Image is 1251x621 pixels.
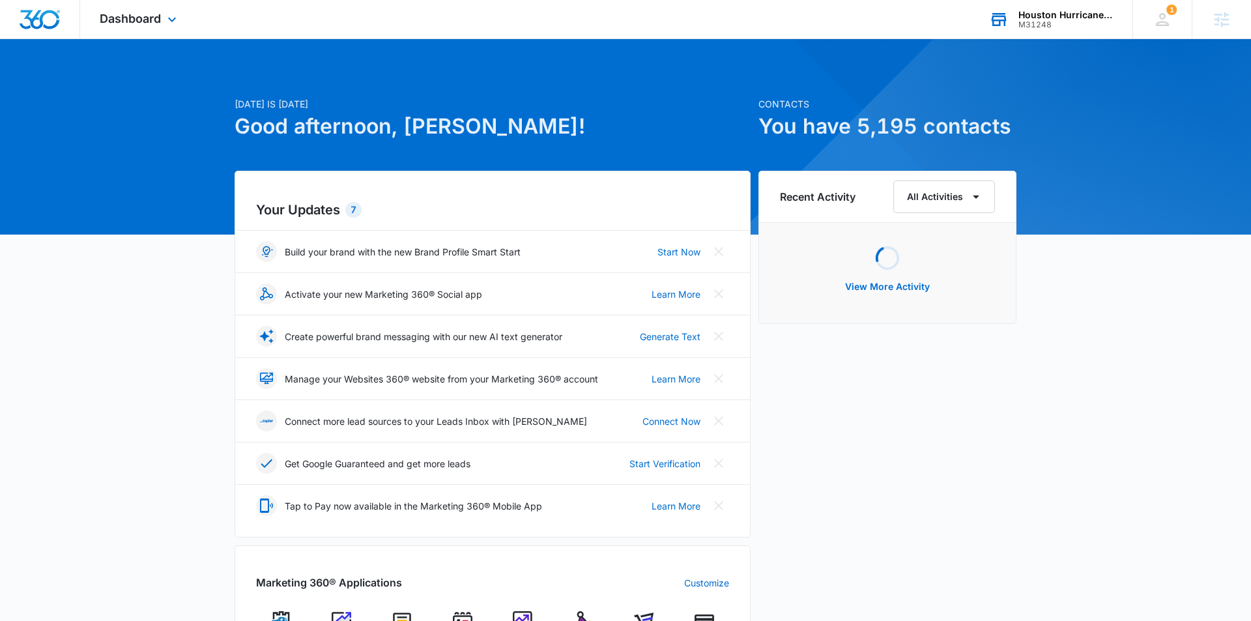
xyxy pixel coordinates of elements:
[285,499,542,513] p: Tap to Pay now available in the Marketing 360® Mobile App
[235,97,751,111] p: [DATE] is [DATE]
[100,12,161,25] span: Dashboard
[893,181,995,213] button: All Activities
[780,189,856,205] h6: Recent Activity
[684,576,729,590] a: Customize
[256,575,402,590] h2: Marketing 360® Applications
[629,457,700,470] a: Start Verification
[285,372,598,386] p: Manage your Websites 360® website from your Marketing 360® account
[758,97,1016,111] p: Contacts
[1018,20,1114,29] div: account id
[708,453,729,474] button: Close
[832,271,943,302] button: View More Activity
[652,287,700,301] a: Learn More
[652,372,700,386] a: Learn More
[640,330,700,343] a: Generate Text
[708,326,729,347] button: Close
[345,202,362,218] div: 7
[285,457,470,470] p: Get Google Guaranteed and get more leads
[708,495,729,516] button: Close
[285,287,482,301] p: Activate your new Marketing 360® Social app
[256,200,729,220] h2: Your Updates
[708,411,729,431] button: Close
[708,241,729,262] button: Close
[285,414,587,428] p: Connect more lead sources to your Leads Inbox with [PERSON_NAME]
[235,111,751,142] h1: Good afternoon, [PERSON_NAME]!
[708,368,729,389] button: Close
[758,111,1016,142] h1: You have 5,195 contacts
[657,245,700,259] a: Start Now
[1018,10,1114,20] div: account name
[1166,5,1177,15] div: notifications count
[1166,5,1177,15] span: 1
[652,499,700,513] a: Learn More
[285,330,562,343] p: Create powerful brand messaging with our new AI text generator
[285,245,521,259] p: Build your brand with the new Brand Profile Smart Start
[642,414,700,428] a: Connect Now
[708,283,729,304] button: Close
